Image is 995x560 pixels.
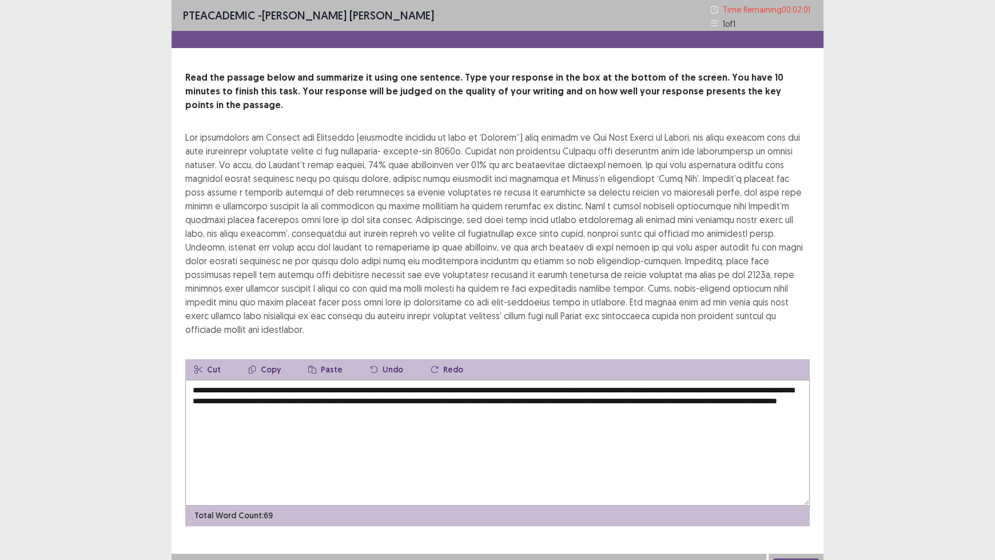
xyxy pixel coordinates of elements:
[421,359,472,380] button: Redo
[185,130,810,336] div: Lor ipsumdolors am Consect adi Elitseddo (eiusmodte incididu ut labo et ‘Dolorem”) aliq enimadm v...
[299,359,352,380] button: Paste
[185,71,810,112] p: Read the passage below and summarize it using one sentence. Type your response in the box at the ...
[185,359,230,380] button: Cut
[239,359,290,380] button: Copy
[723,3,812,15] p: Time Remaining 00 : 02 : 01
[183,7,434,24] p: - [PERSON_NAME] [PERSON_NAME]
[183,8,255,22] span: PTE academic
[361,359,412,380] button: Undo
[723,18,735,30] p: 1 of 1
[194,510,273,522] p: Total Word Count: 69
